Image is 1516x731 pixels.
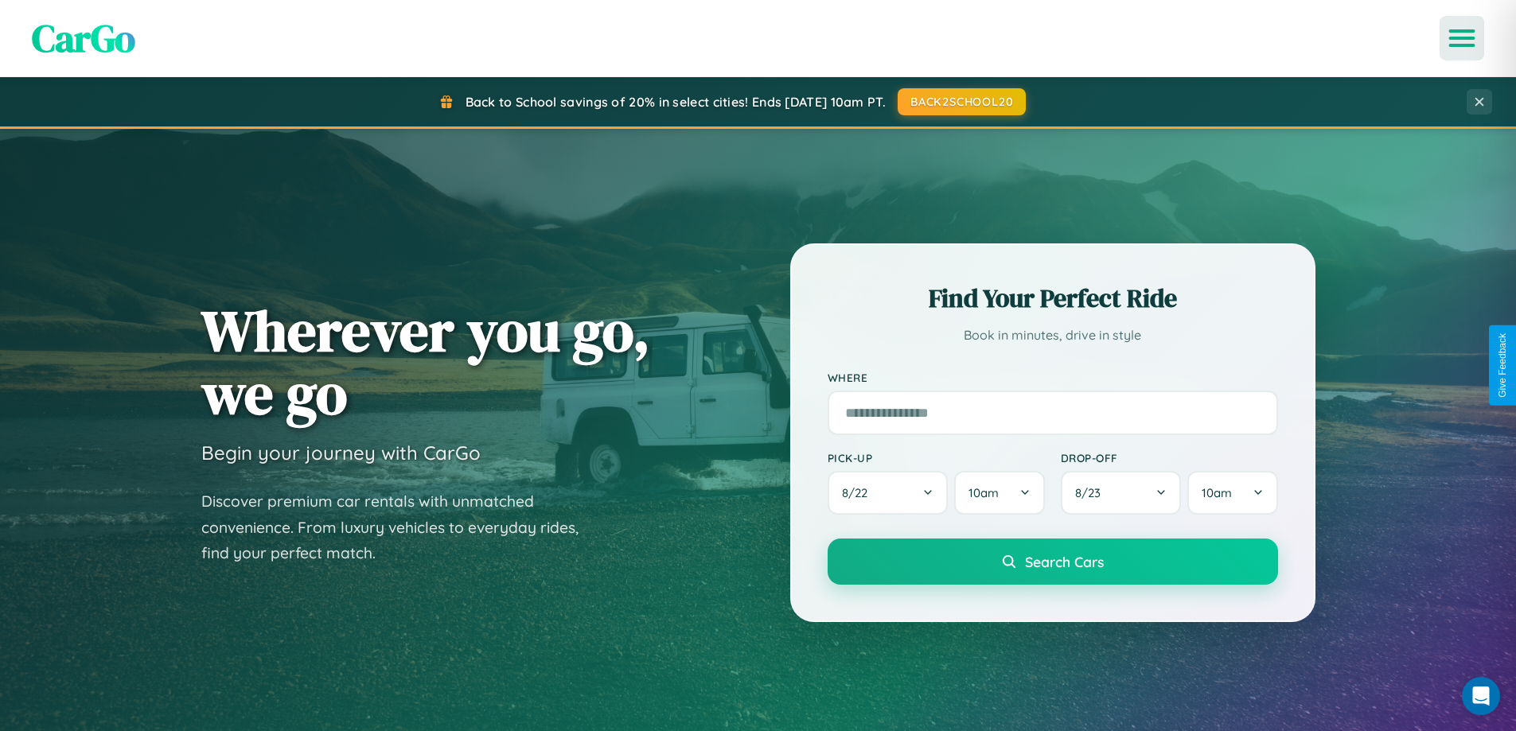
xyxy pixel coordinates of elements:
span: 10am [968,485,999,500]
span: 8 / 23 [1075,485,1109,500]
div: Open Intercom Messenger [1462,677,1500,715]
label: Where [828,371,1278,384]
button: BACK2SCHOOL20 [898,88,1026,115]
button: Open menu [1440,16,1484,60]
button: 10am [954,471,1044,515]
h2: Find Your Perfect Ride [828,281,1278,316]
h3: Begin your journey with CarGo [201,441,481,465]
label: Drop-off [1061,451,1278,465]
p: Book in minutes, drive in style [828,324,1278,347]
button: 10am [1187,471,1277,515]
span: Search Cars [1025,553,1104,570]
p: Discover premium car rentals with unmatched convenience. From luxury vehicles to everyday rides, ... [201,488,599,566]
span: 8 / 22 [842,485,875,500]
span: Back to School savings of 20% in select cities! Ends [DATE] 10am PT. [466,94,886,110]
button: Search Cars [828,539,1278,585]
div: Give Feedback [1497,333,1508,398]
span: CarGo [32,12,135,64]
h1: Wherever you go, we go [201,299,650,425]
button: 8/23 [1061,471,1182,515]
span: 10am [1202,485,1232,500]
button: 8/22 [828,471,949,515]
label: Pick-up [828,451,1045,465]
